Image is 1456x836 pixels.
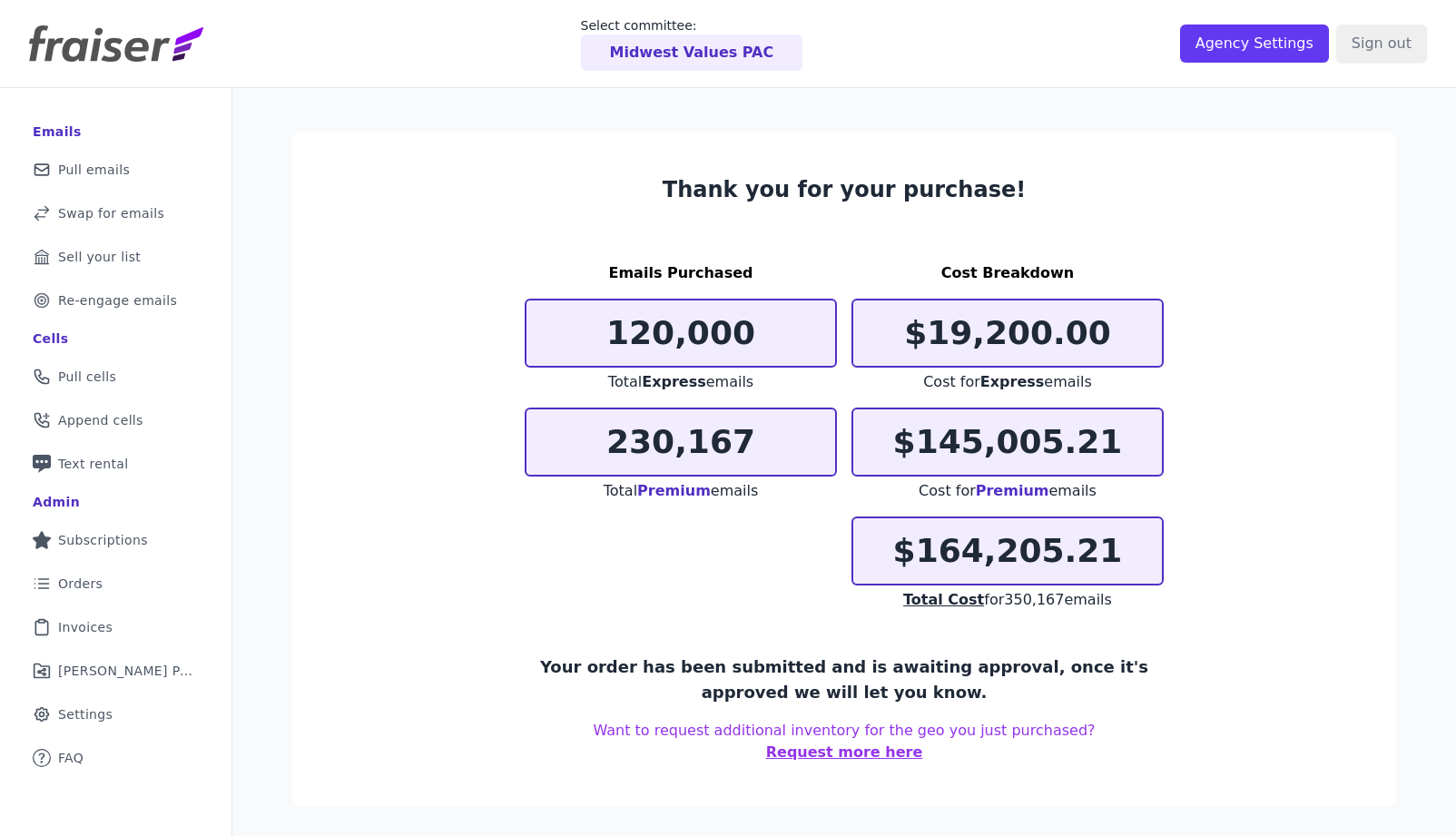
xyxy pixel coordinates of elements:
span: Text rental [58,455,129,473]
p: $164,205.21 [853,533,1162,569]
span: Cost for emails [923,373,1092,390]
span: Express [642,373,706,390]
span: Subscriptions [58,531,148,549]
a: Orders [15,564,217,604]
span: Pull emails [58,161,130,179]
span: Sell your list [58,248,141,266]
a: Select committee: Midwest Values PAC [581,16,803,71]
a: Text rental [15,444,217,484]
span: for 350,167 emails [903,591,1112,608]
span: [PERSON_NAME] Performance [58,662,195,680]
h3: Thank you for your purchase! [525,175,1164,204]
span: Premium [976,482,1049,499]
span: Total Cost [903,591,984,608]
a: Re-engage emails [15,280,217,320]
span: Settings [58,705,113,723]
p: 230,167 [526,424,835,460]
p: Select committee: [581,16,803,34]
span: Cost for emails [919,482,1097,499]
a: Settings [15,694,217,734]
span: Pull cells [58,368,116,386]
button: Request more here [766,742,923,763]
h3: Emails Purchased [525,262,837,284]
p: $19,200.00 [853,315,1162,351]
a: Invoices [15,607,217,647]
span: Premium [637,482,711,499]
p: 120,000 [526,315,835,351]
h3: Cost Breakdown [851,262,1164,284]
input: Sign out [1336,25,1427,63]
p: Want to request additional inventory for the geo you just purchased? [525,720,1164,763]
div: Emails [33,123,82,141]
span: Total emails [604,482,759,499]
input: Agency Settings [1180,25,1329,63]
span: Append cells [58,411,143,429]
p: Midwest Values PAC [610,42,774,64]
img: Fraiser Logo [29,25,203,62]
span: Orders [58,575,103,593]
a: Sell your list [15,237,217,277]
a: Append cells [15,400,217,440]
a: FAQ [15,738,217,778]
a: Swap for emails [15,193,217,233]
div: Cells [33,329,68,348]
a: Pull cells [15,357,217,397]
p: $145,005.21 [853,424,1162,460]
span: Invoices [58,618,113,636]
a: Subscriptions [15,520,217,560]
span: Swap for emails [58,204,164,222]
span: Re-engage emails [58,291,177,310]
p: Your order has been submitted and is awaiting approval, once it's approved we will let you know. [525,654,1164,705]
span: FAQ [58,749,84,767]
span: Total emails [608,373,753,390]
a: Pull emails [15,150,217,190]
div: Admin [33,493,80,511]
a: [PERSON_NAME] Performance [15,651,217,691]
span: Express [980,373,1045,390]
